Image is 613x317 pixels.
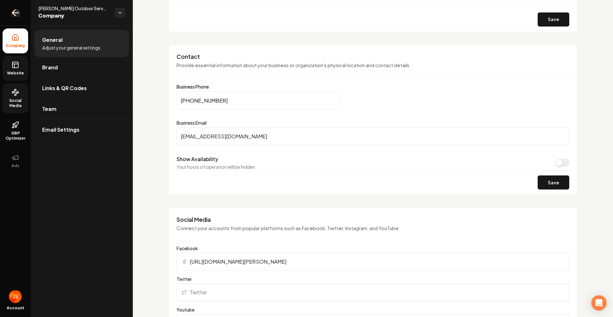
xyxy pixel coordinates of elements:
span: Company [3,43,28,48]
button: Save [538,12,569,27]
span: Company [38,12,110,20]
label: Show Availability [177,156,218,162]
span: Adjust your general settings. [42,44,102,51]
img: James Shamoun [9,290,22,303]
span: Ads [9,163,22,168]
label: Business Phone [177,84,569,89]
a: Links & QR Codes [34,78,129,98]
span: Social Media [3,98,28,108]
span: Links & QR Codes [42,84,87,92]
button: Save [538,175,569,189]
span: Team [42,105,57,113]
a: Brand [34,57,129,78]
span: Account [7,305,24,311]
h3: Contact [177,53,569,60]
a: Social Media [3,83,28,113]
span: Brand [42,64,58,71]
input: Facebook [177,253,569,271]
p: Connect your accounts from popular platforms such as Facebook, Twitter, Instagram, and YouTube. [177,225,569,232]
button: Open user button [9,290,22,303]
span: GBP Optimizer [3,131,28,141]
a: Team [34,99,129,119]
input: Twitter [177,283,569,301]
input: Business Email [177,127,569,145]
span: General [42,36,63,44]
label: Facebook [177,245,569,251]
a: Website [3,56,28,81]
button: Ads [3,149,28,174]
div: Open Intercom Messenger [591,295,607,311]
span: Website [4,71,26,76]
a: GBP Optimizer [3,116,28,146]
h3: Social Media [177,216,569,223]
p: Your hours of operation will be hidden. [177,164,256,170]
label: Twitter [177,276,569,282]
a: Email Settings [34,120,129,140]
label: Youtube [177,306,569,313]
span: Email Settings [42,126,79,134]
span: [PERSON_NAME] Outdoor Services, LLC [38,5,110,12]
label: Business Email [177,120,569,126]
p: Provide essential information about your business or organization's physical location and contact... [177,62,569,69]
